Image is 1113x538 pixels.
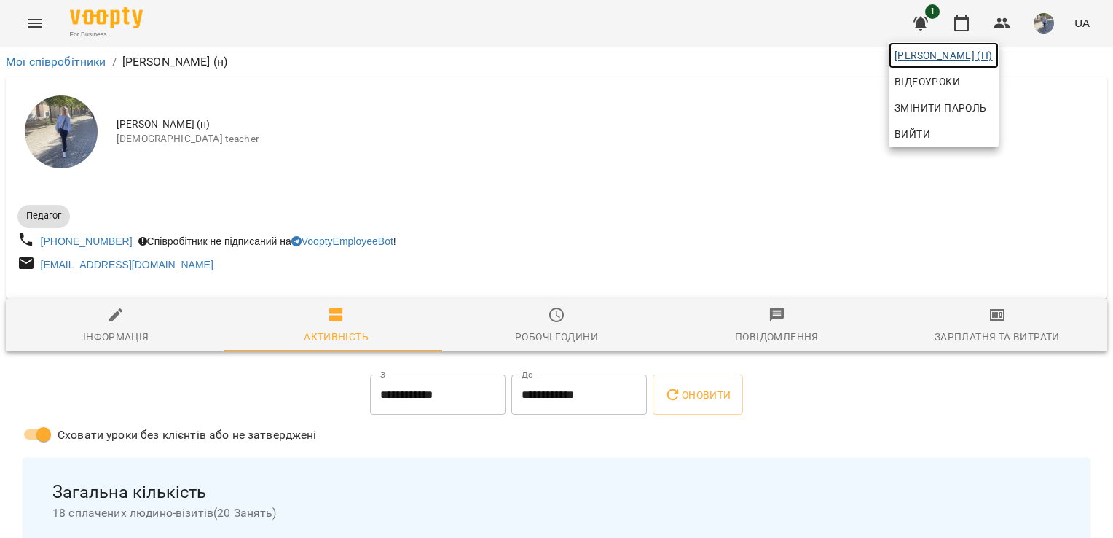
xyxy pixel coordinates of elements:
[889,69,966,95] a: Відеоуроки
[894,125,930,143] span: Вийти
[894,73,960,90] span: Відеоуроки
[889,95,999,121] a: Змінити пароль
[889,42,999,69] a: [PERSON_NAME] (н)
[889,121,999,147] button: Вийти
[894,47,993,64] span: [PERSON_NAME] (н)
[894,99,993,117] span: Змінити пароль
